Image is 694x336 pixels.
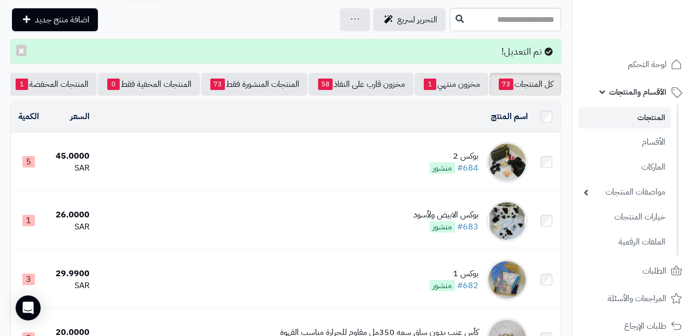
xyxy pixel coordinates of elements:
[107,79,120,90] span: 0
[397,14,437,26] span: التحرير لسريع
[22,215,35,226] span: 1
[624,319,666,333] span: طلبات الإرجاع
[609,85,666,99] span: الأقسام والمنتجات
[309,73,413,96] a: مخزون قارب على النفاذ58
[489,73,561,96] a: كل المنتجات73
[491,110,528,123] a: اسم المنتج
[578,206,671,228] a: خيارات المنتجات
[430,221,455,232] span: منشور
[51,150,90,162] div: 45.0000
[16,79,28,90] span: 1
[457,162,478,174] a: #684
[642,264,666,278] span: الطلبات
[578,52,688,77] a: لوحة التحكم
[35,14,90,26] span: اضافة منتج جديد
[578,156,671,178] a: الماركات
[51,162,90,174] div: SAR
[373,8,446,31] a: التحرير لسريع
[578,286,688,311] a: المراجعات والأسئلة
[486,259,528,301] img: بوكس 1
[22,156,35,167] span: 5
[430,162,455,174] span: منشور
[10,39,561,64] div: تم التعديل!
[628,57,666,72] span: لوحة التحكم
[51,280,90,292] div: SAR
[457,221,478,233] a: #683
[578,231,671,253] a: الملفات الرقمية
[318,79,333,90] span: 58
[22,274,35,285] span: 3
[12,8,98,31] a: اضافة منتج جديد
[51,268,90,280] div: 29.9900
[210,79,225,90] span: 73
[578,131,671,153] a: الأقسام
[18,110,39,123] a: الكمية
[98,73,200,96] a: المنتجات المخفية فقط0
[578,181,671,203] a: مواصفات المنتجات
[414,73,488,96] a: مخزون منتهي1
[486,141,528,183] img: بوكس 2
[51,221,90,233] div: SAR
[70,110,90,123] a: السعر
[201,73,308,96] a: المنتجات المنشورة فقط73
[578,107,671,128] a: المنتجات
[608,291,666,306] span: المراجعات والأسئلة
[424,79,436,90] span: 1
[486,200,528,242] img: بوكس الابيض ولأسود
[430,280,455,291] span: منشور
[499,79,513,90] span: 73
[623,28,684,49] img: logo-2.png
[457,279,478,292] a: #682
[51,209,90,221] div: 26.0000
[430,150,478,162] div: بوكس 2
[16,295,41,320] div: Open Intercom Messenger
[413,209,478,221] div: بوكس الابيض ولأسود
[578,259,688,283] a: الطلبات
[430,268,478,280] div: بوكس 1
[16,45,27,56] button: ×
[6,73,97,96] a: المنتجات المخفضة1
